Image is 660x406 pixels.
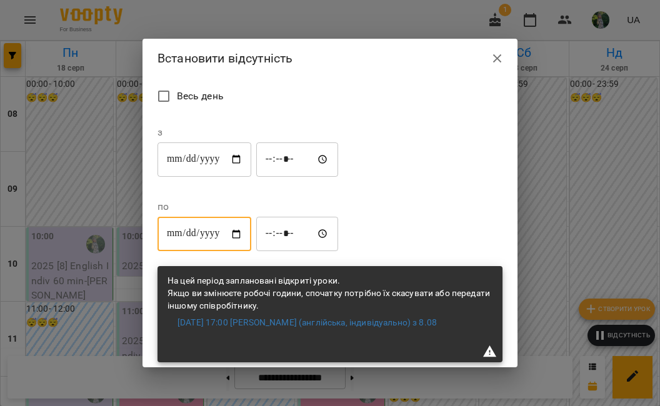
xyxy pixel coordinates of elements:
label: з [157,127,338,137]
span: Весь день [177,89,224,104]
label: по [157,202,338,212]
h2: Встановити відсутність [157,49,502,68]
span: На цей період заплановані відкриті уроки. Якщо ви змінюєте робочі години, спочатку потрібно їх ск... [167,275,490,310]
a: [DATE] 17:00 [PERSON_NAME] (англійська, індивідуально) з 8.08 [177,317,437,329]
